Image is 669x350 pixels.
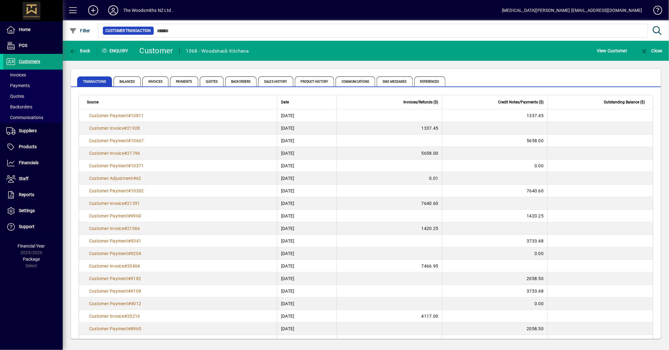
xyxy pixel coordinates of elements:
[442,285,547,297] td: 3733.48
[337,172,442,185] td: 0.01
[6,115,43,120] span: Communications
[225,76,257,86] span: Backorders
[87,313,142,320] a: Customer Invoice#20216
[131,163,144,168] span: 10371
[337,122,442,134] td: 1337.45
[498,99,544,106] span: Credit Notes/Payments ($)
[19,160,39,165] span: Financials
[634,45,669,56] app-page-header-button: Close enquiry
[89,188,128,193] span: Customer Payment
[87,263,142,269] a: Customer Invoice#20404
[3,22,63,38] a: Home
[640,48,662,53] span: Close
[19,224,35,229] span: Support
[87,212,143,219] a: Customer Payment#9960
[87,325,143,332] a: Customer Payment#8965
[3,80,63,91] a: Payments
[277,335,337,347] td: [DATE]
[19,27,30,32] span: Home
[337,310,442,322] td: 4117.00
[277,172,337,185] td: [DATE]
[277,134,337,147] td: [DATE]
[89,176,133,181] span: Customer Adjustment
[89,113,128,118] span: Customer Payment
[3,102,63,112] a: Backorders
[19,59,40,64] span: Customers
[442,185,547,197] td: 7640.60
[87,300,143,307] a: Customer Payment#9012
[128,276,131,281] span: #
[87,225,142,232] a: Customer Invoice#21066
[337,197,442,210] td: 7640.60
[403,99,438,106] span: Invoices/Refunds ($)
[3,91,63,102] a: Quotes
[336,76,375,86] span: Communications
[128,113,131,118] span: #
[131,113,144,118] span: 10811
[136,176,141,181] span: 62
[89,314,124,319] span: Customer Invoice
[6,104,32,109] span: Backorders
[3,155,63,171] a: Financials
[87,338,143,345] a: Customer Payment#2149
[277,272,337,285] td: [DATE]
[69,28,90,33] span: Filter
[277,260,337,272] td: [DATE]
[6,83,30,88] span: Payments
[128,238,131,243] span: #
[3,123,63,139] a: Suppliers
[277,247,337,260] td: [DATE]
[19,128,37,133] span: Suppliers
[128,326,131,331] span: #
[200,76,224,86] span: Quotes
[277,322,337,335] td: [DATE]
[68,45,92,56] button: Back
[3,219,63,235] a: Support
[442,109,547,122] td: 1337.45
[19,43,27,48] span: POS
[131,276,141,281] span: 9182
[68,25,92,36] button: Filter
[442,235,547,247] td: 3733.48
[127,226,140,231] span: 21066
[127,264,140,269] span: 20404
[6,72,26,77] span: Invoices
[170,76,198,86] span: Payments
[124,201,127,206] span: #
[127,126,140,131] span: 21928
[89,251,128,256] span: Customer Payment
[277,285,337,297] td: [DATE]
[105,28,151,34] span: Customer Transaction
[186,46,249,56] div: 1068 - Woodshack Kitchens
[77,76,112,86] span: Transactions
[69,48,90,53] span: Back
[442,247,547,260] td: 0.00
[127,201,140,206] span: 21391
[87,200,142,207] a: Customer Invoice#21391
[442,322,547,335] td: 2058.50
[103,5,123,16] button: Profile
[124,314,127,319] span: #
[3,203,63,219] a: Settings
[87,275,143,282] a: Customer Payment#9182
[124,226,127,231] span: #
[414,76,445,86] span: References
[89,238,128,243] span: Customer Payment
[128,301,131,306] span: #
[140,46,173,56] div: Customer
[128,213,131,218] span: #
[377,76,412,86] span: SMS Messages
[127,314,140,319] span: 20216
[19,144,37,149] span: Products
[3,70,63,80] a: Invoices
[124,126,127,131] span: #
[277,109,337,122] td: [DATE]
[277,310,337,322] td: [DATE]
[277,122,337,134] td: [DATE]
[87,137,146,144] a: Customer Payment#10667
[131,289,141,294] span: 9109
[124,264,127,269] span: #
[87,162,146,169] a: Customer Payment#10371
[89,301,128,306] span: Customer Payment
[281,99,289,106] span: Date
